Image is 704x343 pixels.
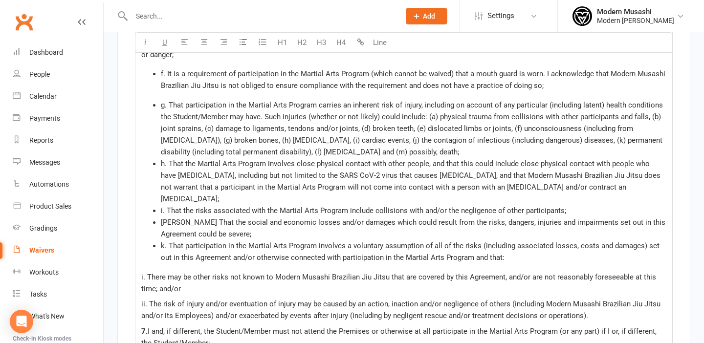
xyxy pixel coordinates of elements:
[161,69,667,90] span: f. It is a requirement of participation in the Martial Arts Program (which cannot be waived) that...
[311,33,331,52] button: H3
[29,180,69,188] div: Automations
[13,173,103,195] a: Automations
[161,218,667,238] span: [PERSON_NAME] That the social and economic losses and/or damages which could result from the risk...
[162,38,167,47] span: U
[29,48,63,56] div: Dashboard
[29,70,50,78] div: People
[13,195,103,217] a: Product Sales
[13,86,103,107] a: Calendar
[155,33,175,52] button: U
[406,8,447,24] button: Add
[13,64,103,86] a: People
[423,12,435,20] span: Add
[29,312,65,320] div: What's New
[29,202,71,210] div: Product Sales
[161,101,665,156] span: g. That participation in the Martial Arts Program carries an inherent risk of injury, including o...
[272,33,292,52] button: H1
[141,273,658,293] span: i. There may be other risks not known to Modern Musashi Brazilian Jiu Jitsu that are covered by t...
[29,290,47,298] div: Tasks
[29,268,59,276] div: Workouts
[161,241,661,262] span: k. That participation in the Martial Arts Program involves a voluntary assumption of all of the r...
[29,136,53,144] div: Reports
[161,206,566,215] span: i. That the risks associated with the Martial Arts Program include collisions with and/or the neg...
[29,158,60,166] div: Messages
[12,10,36,34] a: Clubworx
[572,6,592,26] img: thumb_image1750915221.png
[29,224,57,232] div: Gradings
[129,9,393,23] input: Search...
[13,261,103,283] a: Workouts
[597,16,674,25] div: Modern [PERSON_NAME]
[13,129,103,151] a: Reports
[141,300,662,320] span: ii. The risk of injury and/or eventuation of injury may be caused by an action, inaction and/or n...
[141,39,667,59] span: ii. Has no health conditions or injuries which may preclude or limit the ability to participate i...
[13,217,103,239] a: Gradings
[29,92,57,100] div: Calendar
[10,310,33,333] div: Open Intercom Messenger
[597,7,674,16] div: Modern Musashi
[13,239,103,261] a: Waivers
[13,42,103,64] a: Dashboard
[161,159,662,203] span: h. That the Martial Arts Program involves close physical contact with other people, and that this...
[13,305,103,327] a: What's New
[370,33,390,52] button: Line
[13,283,103,305] a: Tasks
[29,246,54,254] div: Waivers
[331,33,351,52] button: H4
[141,327,148,336] span: 7.
[487,5,514,27] span: Settings
[292,33,311,52] button: H2
[13,107,103,129] a: Payments
[13,151,103,173] a: Messages
[29,114,60,122] div: Payments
